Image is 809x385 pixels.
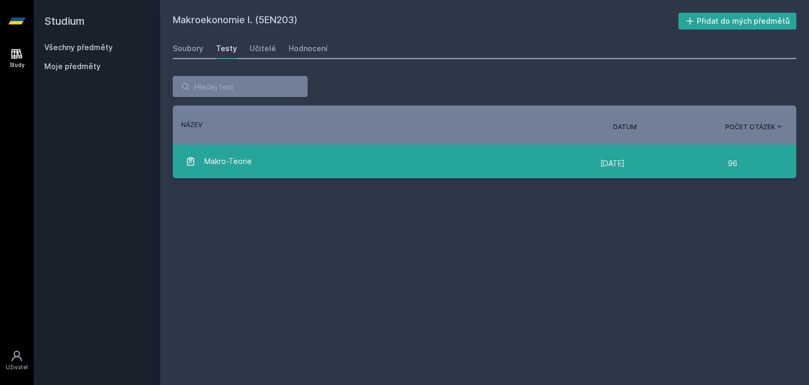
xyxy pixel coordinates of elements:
button: Přidat do mých předmětů [678,13,797,30]
button: Datum [613,122,637,132]
a: Hodnocení [289,38,328,59]
a: Všechny předměty [44,43,113,52]
h2: Makroekonomie I. (5EN203) [173,13,678,30]
span: Počet otázek [725,122,775,132]
a: Soubory [173,38,203,59]
div: Uživatel [6,363,28,371]
a: Uživatel [2,344,32,377]
a: Study [2,42,32,74]
a: Učitelé [250,38,276,59]
span: Makro-Teorie [204,151,252,172]
button: Počet otázek [725,122,784,132]
div: Soubory [173,43,203,54]
span: Moje předměty [44,61,101,72]
div: Učitelé [250,43,276,54]
div: Study [9,61,25,69]
a: Makro-Teorie [DATE] 96 [173,145,796,178]
button: Název [181,120,202,130]
div: Testy [216,43,237,54]
span: 96 [728,153,737,174]
a: Testy [216,38,237,59]
input: Hledej test [173,76,308,97]
div: Hodnocení [289,43,328,54]
span: [DATE] [600,159,625,168]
